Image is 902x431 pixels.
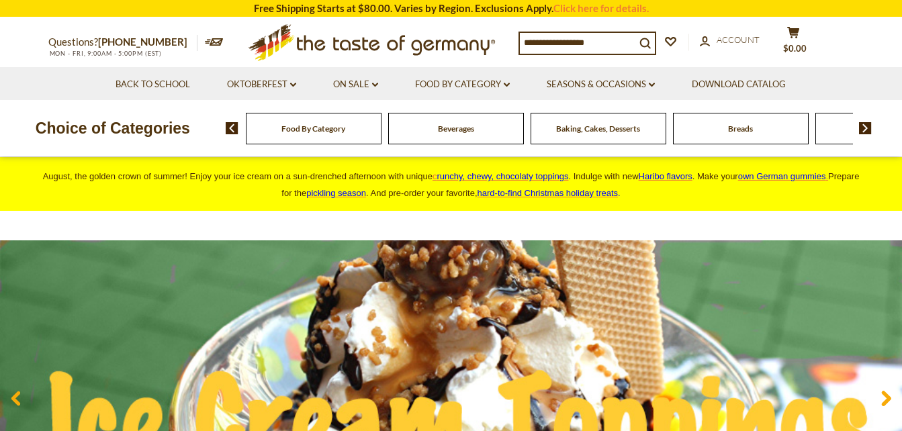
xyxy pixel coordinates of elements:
a: Account [700,33,760,48]
button: $0.00 [774,26,814,60]
a: Seasons & Occasions [547,77,655,92]
a: hard-to-find Christmas holiday treats [478,188,619,198]
a: Click here for details. [553,2,649,14]
span: Account [717,34,760,45]
a: Haribo flavors [639,171,692,181]
a: Beverages [438,124,474,134]
a: On Sale [333,77,378,92]
a: pickling season [306,188,366,198]
span: . [478,188,621,198]
a: own German gummies. [738,171,828,181]
span: $0.00 [783,43,807,54]
span: runchy, chewy, chocolaty toppings [437,171,568,181]
a: Breads [728,124,753,134]
img: previous arrow [226,122,238,134]
p: Questions? [48,34,197,51]
a: crunchy, chewy, chocolaty toppings [433,171,569,181]
span: August, the golden crown of summer! Enjoy your ice cream on a sun-drenched afternoon with unique ... [43,171,860,198]
a: Food By Category [281,124,345,134]
a: [PHONE_NUMBER] [98,36,187,48]
img: next arrow [859,122,872,134]
a: Download Catalog [692,77,786,92]
span: own German gummies [738,171,826,181]
a: Back to School [116,77,190,92]
a: Baking, Cakes, Desserts [556,124,640,134]
a: Food By Category [415,77,510,92]
a: Oktoberfest [227,77,296,92]
span: MON - FRI, 9:00AM - 5:00PM (EST) [48,50,163,57]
